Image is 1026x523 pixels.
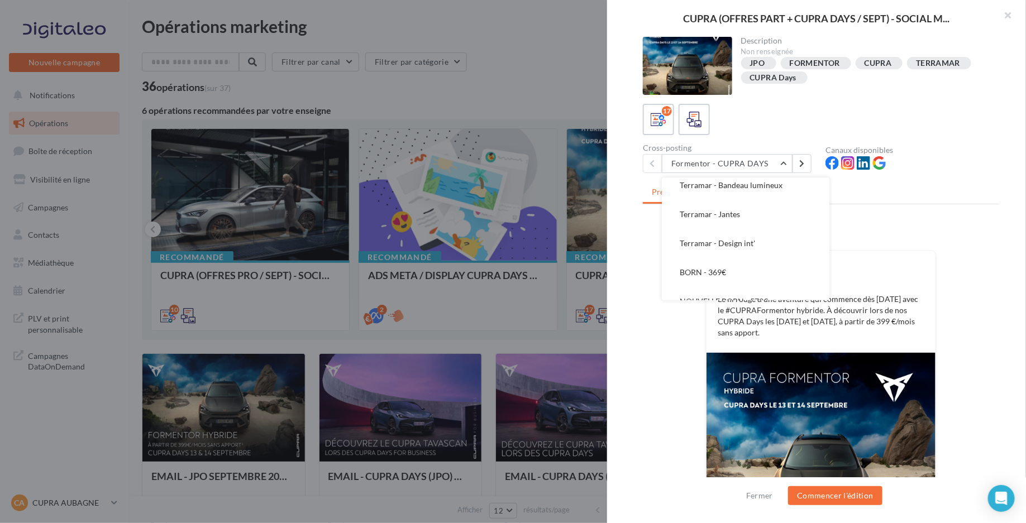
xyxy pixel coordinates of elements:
[662,258,829,287] button: BORN - 369€
[684,13,950,23] span: CUPRA (OFFRES PART + CUPRA DAYS / SEPT) - SOCIAL M...
[662,106,672,116] div: 17
[662,200,829,229] button: Terramar - Jantes
[718,294,924,338] p: Le fil rouge d’une aventure qui commence dès [DATE] avec le #CUPRAFormentor hybride. À découvrir ...
[742,489,777,502] button: Fermer
[988,485,1015,512] div: Open Intercom Messenger
[662,171,829,200] button: Terramar - Bandeau lumineux
[680,267,726,277] span: BORN - 369€
[750,74,797,82] div: CUPRA Days
[788,486,882,505] button: Commencer l'édition
[916,59,960,68] div: TERRAMAR
[741,37,991,45] div: Description
[662,154,793,173] button: Formentor - CUPRA DAYS
[643,144,817,152] div: Cross-posting
[680,296,768,306] span: NOUVELLE BORN - 579€
[680,209,740,219] span: Terramar - Jantes
[865,59,892,68] div: CUPRA
[662,229,829,258] button: Terramar - Design int'
[825,146,999,154] div: Canaux disponibles
[680,180,782,190] span: Terramar - Bandeau lumineux
[662,287,829,316] button: NOUVELLE BORN - 579€
[750,59,765,68] div: JPO
[741,47,991,57] div: Non renseignée
[680,238,755,248] span: Terramar - Design int'
[790,59,840,68] div: FORMENTOR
